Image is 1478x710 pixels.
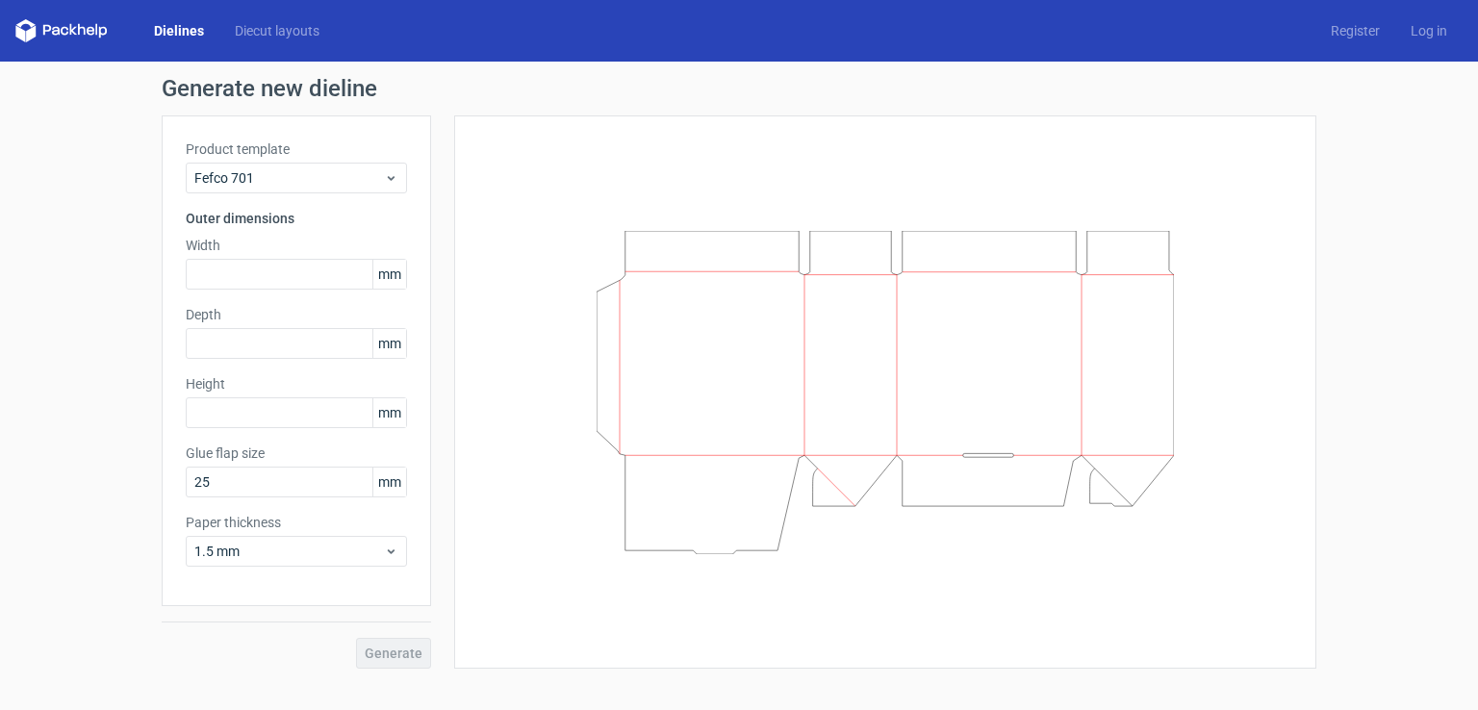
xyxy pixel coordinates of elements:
span: mm [372,260,406,289]
a: Diecut layouts [219,21,335,40]
label: Height [186,374,407,393]
label: Glue flap size [186,444,407,463]
label: Paper thickness [186,513,407,532]
a: Register [1315,21,1395,40]
label: Depth [186,305,407,324]
a: Log in [1395,21,1463,40]
span: mm [372,468,406,496]
label: Width [186,236,407,255]
label: Product template [186,139,407,159]
h1: Generate new dieline [162,77,1316,100]
span: mm [372,398,406,427]
span: 1.5 mm [194,542,384,561]
h3: Outer dimensions [186,209,407,228]
span: mm [372,329,406,358]
span: Fefco 701 [194,168,384,188]
a: Dielines [139,21,219,40]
